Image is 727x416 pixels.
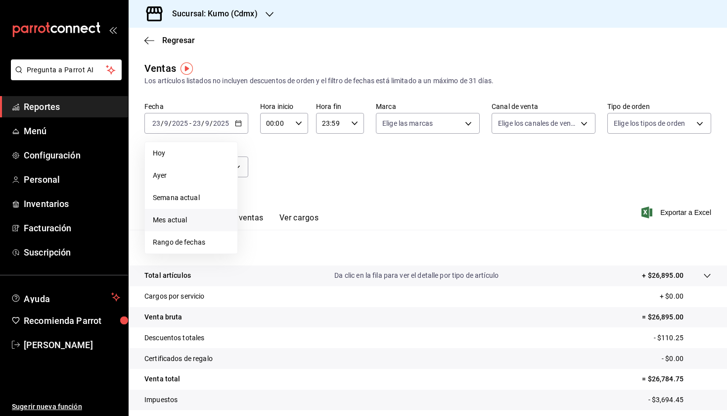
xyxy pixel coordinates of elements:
[153,148,229,158] span: Hoy
[192,119,201,127] input: --
[164,8,258,20] h3: Sucursal: Kumo (Cdmx)
[169,119,172,127] span: /
[614,118,685,128] span: Elige los tipos de orden
[24,338,120,352] span: [PERSON_NAME]
[109,26,117,34] button: open_drawer_menu
[144,270,191,281] p: Total artículos
[152,119,161,127] input: --
[492,103,595,110] label: Canal de venta
[205,119,210,127] input: --
[642,374,711,384] p: = $26,784.75
[498,118,577,128] span: Elige los canales de venta
[12,402,120,412] span: Sugerir nueva función
[607,103,711,110] label: Tipo de orden
[24,197,120,210] span: Inventarios
[24,221,120,235] span: Facturación
[164,119,169,127] input: --
[210,119,213,127] span: /
[643,207,711,218] button: Exportar a Excel
[24,173,120,186] span: Personal
[24,149,120,162] span: Configuración
[153,170,229,181] span: Ayer
[144,354,213,364] p: Certificados de regalo
[144,333,204,343] p: Descuentos totales
[654,333,711,343] p: - $110.25
[24,291,107,303] span: Ayuda
[144,61,176,76] div: Ventas
[334,270,499,281] p: Da clic en la fila para ver el detalle por tipo de artículo
[376,103,480,110] label: Marca
[161,119,164,127] span: /
[144,103,248,110] label: Fecha
[642,270,683,281] p: + $26,895.00
[181,62,193,75] img: Tooltip marker
[153,215,229,225] span: Mes actual
[11,59,122,80] button: Pregunta a Parrot AI
[144,242,711,254] p: Resumen
[153,237,229,248] span: Rango de fechas
[24,100,120,113] span: Reportes
[153,193,229,203] span: Semana actual
[162,36,195,45] span: Regresar
[144,312,182,322] p: Venta bruta
[660,291,711,302] p: + $0.00
[24,124,120,138] span: Menú
[648,395,711,405] p: - $3,694.45
[279,213,319,230] button: Ver cargos
[144,76,711,86] div: Los artículos listados no incluyen descuentos de orden y el filtro de fechas está limitado a un m...
[24,246,120,259] span: Suscripción
[213,119,229,127] input: ----
[24,314,120,327] span: Recomienda Parrot
[144,291,205,302] p: Cargos por servicio
[662,354,711,364] p: - $0.00
[172,119,188,127] input: ----
[144,374,180,384] p: Venta total
[144,36,195,45] button: Regresar
[260,103,308,110] label: Hora inicio
[201,119,204,127] span: /
[160,213,318,230] div: navigation tabs
[642,312,711,322] p: = $26,895.00
[7,72,122,82] a: Pregunta a Parrot AI
[316,103,364,110] label: Hora fin
[27,65,106,75] span: Pregunta a Parrot AI
[189,119,191,127] span: -
[144,395,178,405] p: Impuestos
[382,118,433,128] span: Elige las marcas
[225,213,264,230] button: Ver ventas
